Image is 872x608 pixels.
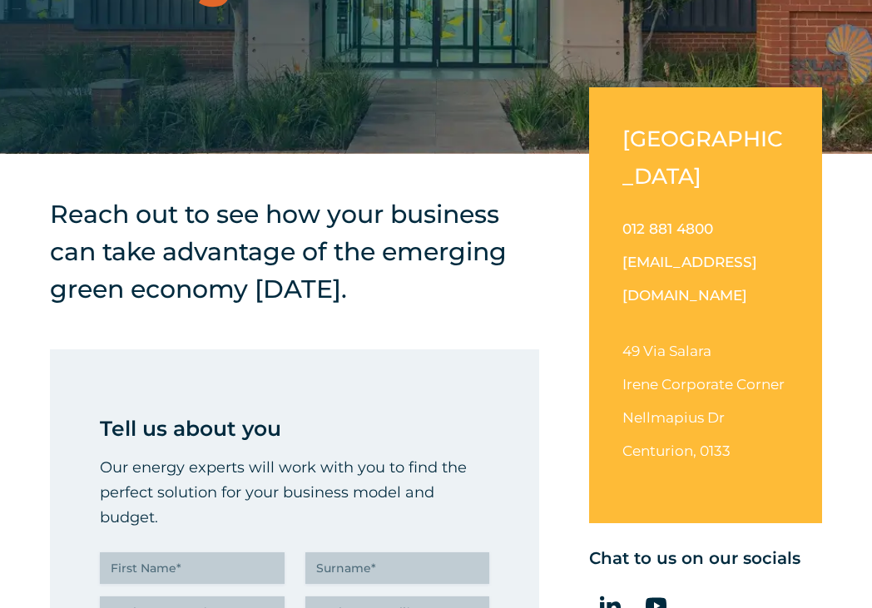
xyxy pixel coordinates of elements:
p: Our energy experts will work with you to find the perfect solution for your business model and bu... [100,455,489,530]
h4: Reach out to see how your business can take advantage of the emerging green economy [DATE]. [50,195,539,308]
input: Surname* [305,552,490,584]
p: Tell us about you [100,412,489,445]
a: 012 881 4800 [622,220,713,237]
input: First Name* [100,552,285,584]
a: [EMAIL_ADDRESS][DOMAIN_NAME] [622,254,757,304]
span: Nellmapius Dr [622,409,725,426]
span: Centurion, 0133 [622,442,731,459]
h5: Chat to us on our socials [589,548,822,568]
span: Irene Corporate Corner [622,376,785,393]
span: 49 Via Salara [622,343,711,359]
h2: [GEOGRAPHIC_DATA] [622,121,789,195]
